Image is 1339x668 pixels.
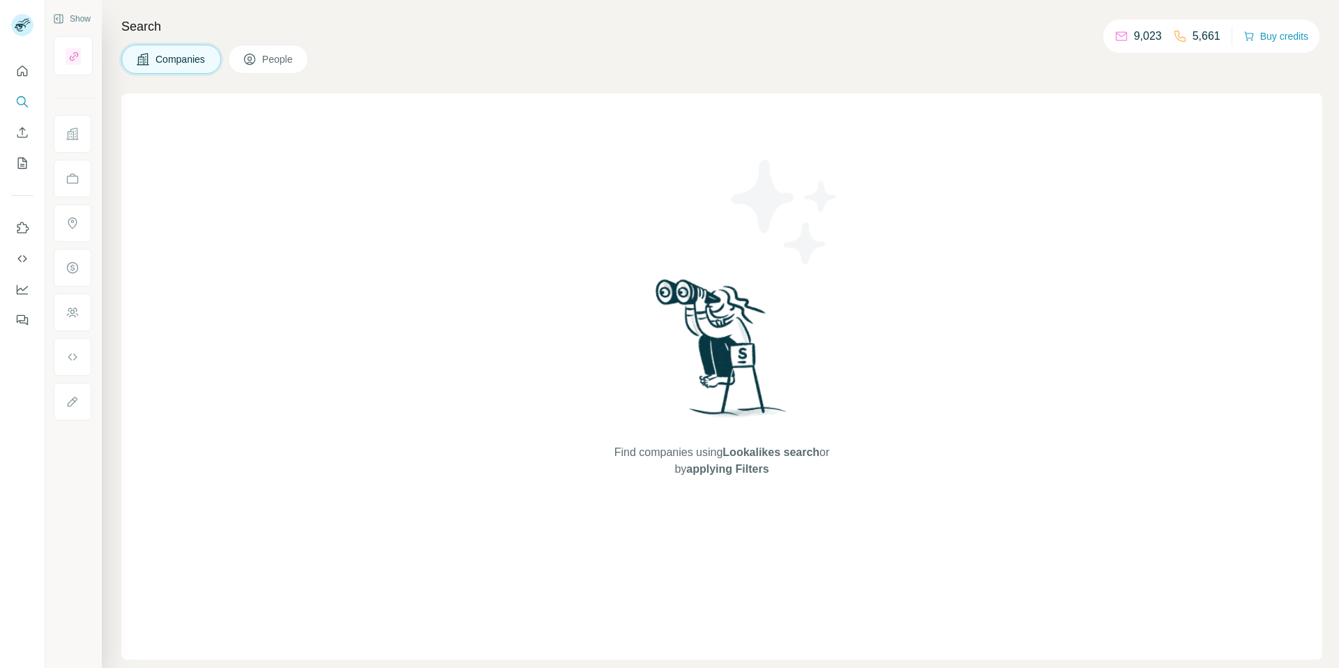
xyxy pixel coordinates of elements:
[11,151,33,176] button: My lists
[1134,28,1162,45] p: 9,023
[11,120,33,145] button: Enrich CSV
[610,444,833,478] span: Find companies using or by
[11,277,33,302] button: Dashboard
[1193,28,1220,45] p: 5,661
[121,17,1322,36] h4: Search
[11,215,33,241] button: Use Surfe on LinkedIn
[262,52,294,66] span: People
[649,275,794,431] img: Surfe Illustration - Woman searching with binoculars
[43,8,100,29] button: Show
[723,446,819,458] span: Lookalikes search
[722,149,847,275] img: Surfe Illustration - Stars
[11,246,33,271] button: Use Surfe API
[686,463,769,475] span: applying Filters
[1243,26,1308,46] button: Buy credits
[11,59,33,84] button: Quick start
[156,52,206,66] span: Companies
[11,89,33,114] button: Search
[11,308,33,333] button: Feedback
